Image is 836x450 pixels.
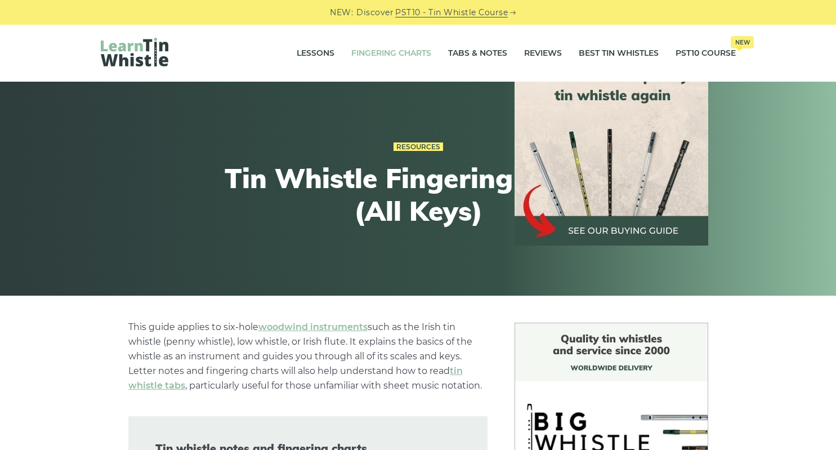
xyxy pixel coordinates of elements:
[351,39,431,68] a: Fingering Charts
[101,38,168,66] img: LearnTinWhistle.com
[524,39,562,68] a: Reviews
[394,142,443,152] a: Resources
[448,39,507,68] a: Tabs & Notes
[515,52,708,246] img: tin whistle buying guide
[731,36,754,48] span: New
[258,322,368,332] a: woodwind instruments
[128,320,488,393] p: This guide applies to six-hole such as the Irish tin whistle (penny whistle), low whistle, or Iri...
[676,39,736,68] a: PST10 CourseNew
[579,39,659,68] a: Best Tin Whistles
[297,39,334,68] a: Lessons
[211,162,625,227] h1: Tin Whistle Fingering Charts (All Keys)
